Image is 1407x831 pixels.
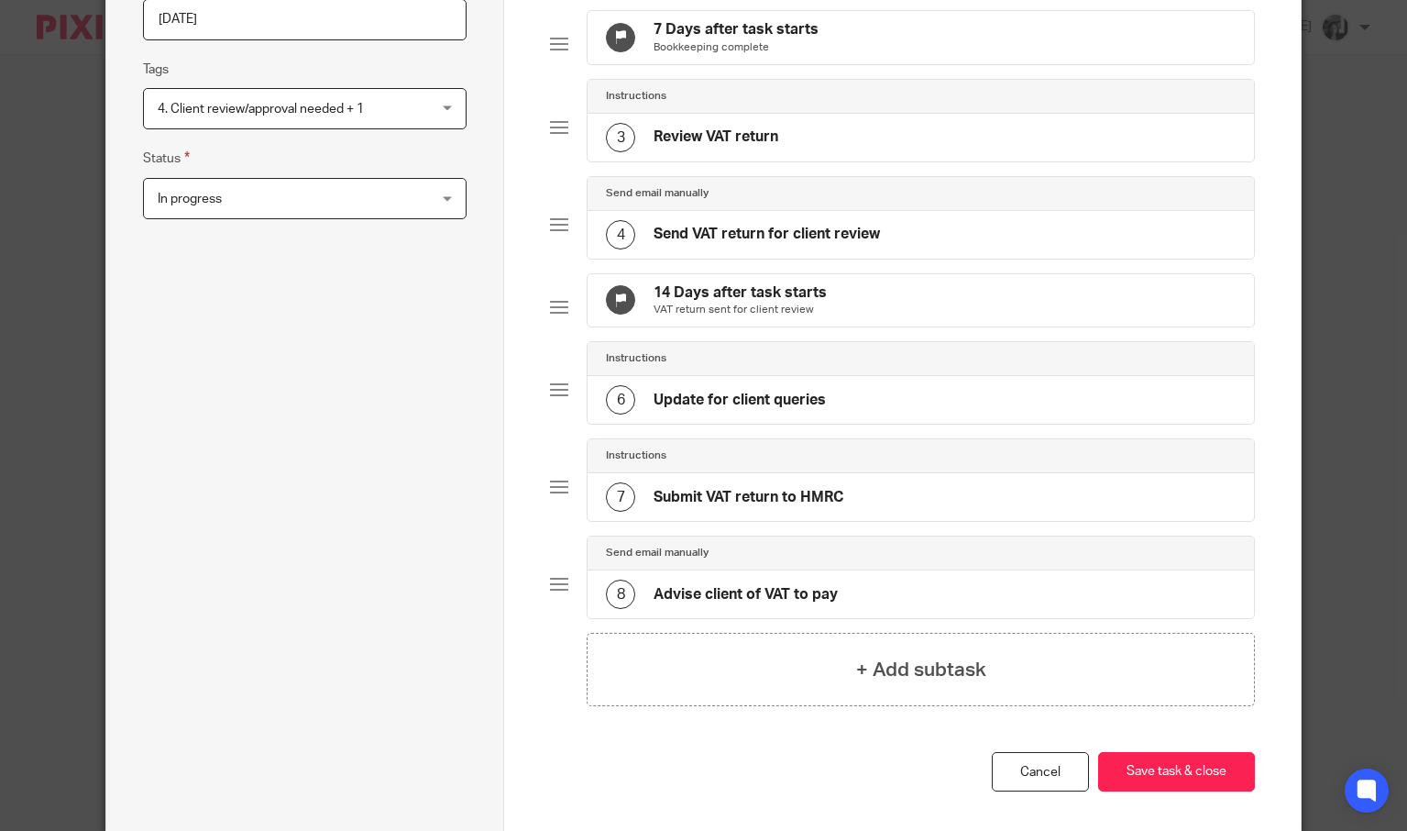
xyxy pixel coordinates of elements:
[654,40,819,55] p: Bookkeeping complete
[606,220,635,249] div: 4
[606,482,635,512] div: 7
[654,585,838,604] h4: Advise client of VAT to pay
[654,488,843,507] h4: Submit VAT return to HMRC
[158,103,364,116] span: 4. Client review/approval needed + 1
[158,193,222,205] span: In progress
[654,303,827,317] p: VAT return sent for client review
[606,186,709,201] h4: Send email manually
[606,546,709,560] h4: Send email manually
[1098,752,1255,792] button: Save task & close
[143,148,190,169] label: Status
[606,449,666,463] h4: Instructions
[654,391,826,410] h4: Update for client queries
[606,385,635,415] div: 6
[606,351,666,366] h4: Instructions
[654,283,827,303] h4: 14 Days after task starts
[606,89,666,104] h4: Instructions
[654,20,819,39] h4: 7 Days after task starts
[606,123,635,152] div: 3
[856,656,986,684] h4: + Add subtask
[143,61,169,79] label: Tags
[992,752,1089,792] a: Cancel
[654,127,778,147] h4: Review VAT return
[654,225,880,244] h4: Send VAT return for client review
[606,580,635,609] div: 8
